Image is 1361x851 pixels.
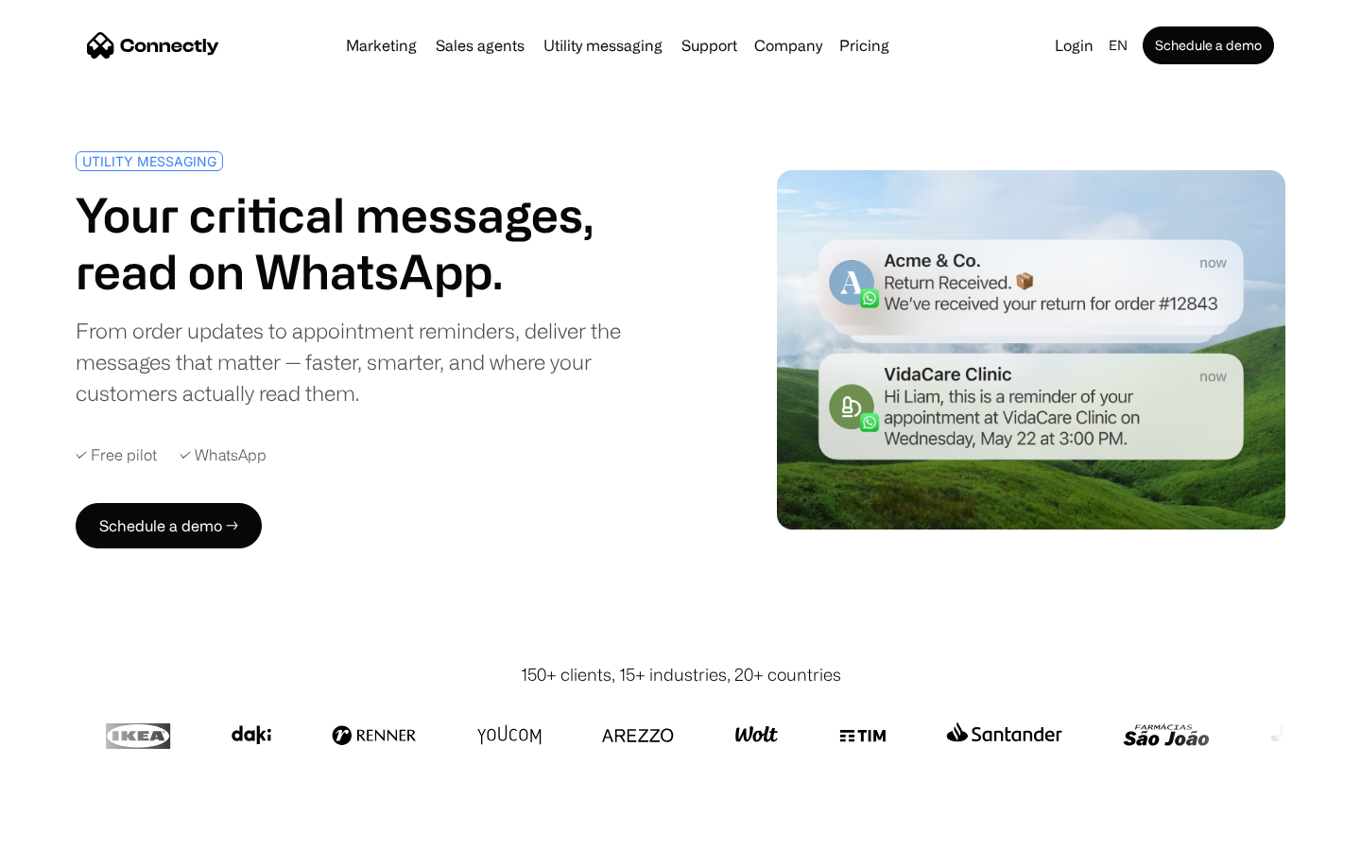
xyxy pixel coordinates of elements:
div: UTILITY MESSAGING [82,154,216,168]
a: Marketing [338,38,424,53]
h1: Your critical messages, read on WhatsApp. [76,186,673,300]
a: Pricing [832,38,897,53]
a: Sales agents [428,38,532,53]
div: ✓ Free pilot [76,446,157,464]
div: From order updates to appointment reminders, deliver the messages that matter — faster, smarter, ... [76,315,673,408]
aside: Language selected: English [19,816,113,844]
ul: Language list [38,818,113,844]
a: Schedule a demo → [76,503,262,548]
a: Utility messaging [536,38,670,53]
a: Support [674,38,745,53]
div: en [1109,32,1128,59]
a: Login [1047,32,1101,59]
div: ✓ WhatsApp [180,446,267,464]
a: Schedule a demo [1143,26,1274,64]
div: 150+ clients, 15+ industries, 20+ countries [521,662,841,687]
div: Company [754,32,822,59]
